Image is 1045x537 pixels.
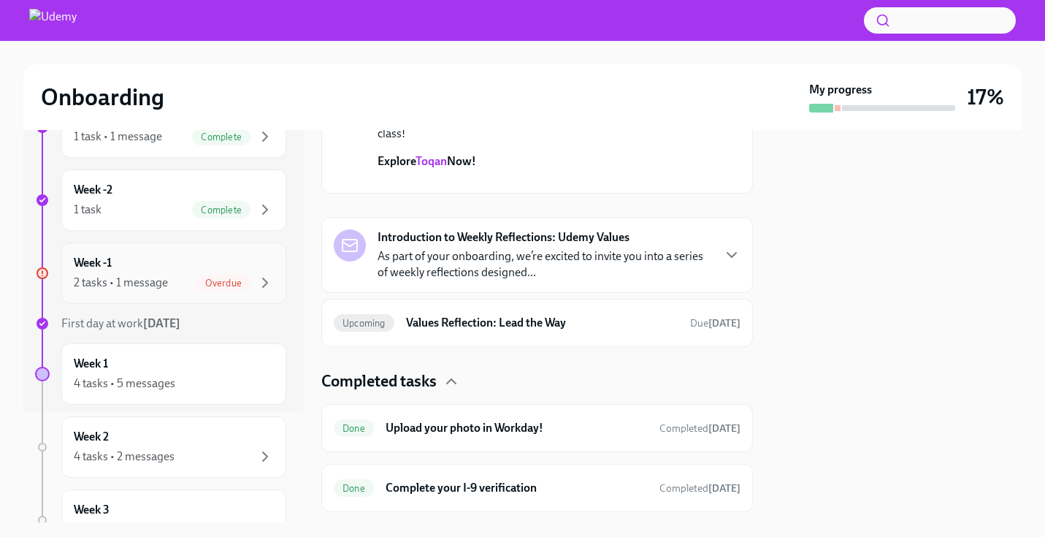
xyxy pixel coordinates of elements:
h6: Week -1 [74,255,112,271]
a: DoneComplete your I-9 verificationCompleted[DATE] [334,476,740,500]
span: Done [334,423,374,434]
strong: [DATE] [143,316,180,330]
div: Completed tasks [321,370,753,392]
div: 4 tasks • 2 messages [74,449,175,465]
p: As part of your onboarding, we’re excited to invite you into a series of weekly reflections desig... [378,248,711,281]
span: Complete [192,205,250,216]
a: Week -12 tasks • 1 messageOverdue [35,243,286,304]
strong: [DATE] [708,317,740,330]
h6: Week 3 [74,502,110,518]
strong: My progress [809,82,872,98]
strong: Explore Now! [378,154,476,168]
strong: Introduction to Weekly Reflections: Udemy Values [378,229,629,245]
h6: Week 2 [74,429,109,445]
a: Week 24 tasks • 2 messages [35,416,286,478]
h6: Complete your I-9 verification [386,480,648,496]
h3: 17% [967,84,1004,110]
h6: Values Reflection: Lead the Way [406,315,678,331]
strong: [DATE] [708,482,740,495]
div: 2 tasks • 1 message [74,275,168,291]
span: September 1st, 2025 23:26 [659,481,740,495]
span: Done [334,483,374,494]
h4: Completed tasks [321,370,437,392]
span: September 7th, 2025 13:49 [659,422,740,435]
strong: [DATE] [708,422,740,435]
span: Completed [659,422,740,435]
img: Udemy [29,9,77,32]
a: Toqan [416,154,447,168]
a: Week -21 taskComplete [35,170,286,231]
span: Complete [192,132,250,142]
div: 4 tasks • 5 messages [74,376,175,392]
div: 1 task [74,202,102,218]
span: Completed [659,482,740,495]
h6: Week 1 [74,356,108,372]
h6: Upload your photo in Workday! [386,420,648,436]
span: First day at work [61,316,180,330]
a: UpcomingValues Reflection: Lead the WayDue[DATE] [334,311,740,335]
span: Upcoming [334,318,394,329]
span: September 15th, 2025 09:00 [690,316,740,330]
a: DoneUpload your photo in Workday!Completed[DATE] [334,416,740,440]
a: Week 14 tasks • 5 messages [35,343,286,405]
a: First day at work[DATE] [35,316,286,332]
h6: Week -2 [74,182,112,198]
div: 1 task • 1 message [74,129,162,145]
h2: Onboarding [41,83,164,112]
span: Overdue [196,278,250,289]
span: Due [690,317,740,330]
